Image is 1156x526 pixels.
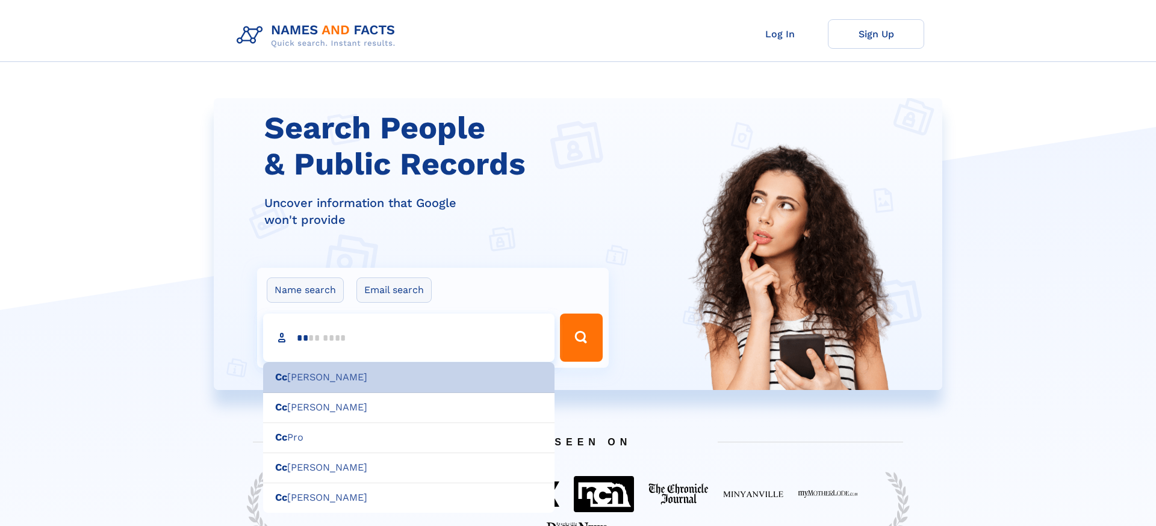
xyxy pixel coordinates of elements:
[263,314,555,362] input: search input
[263,483,555,513] div: [PERSON_NAME]
[275,462,287,473] b: Cc
[828,19,924,49] a: Sign Up
[264,110,616,182] h1: Search People & Public Records
[232,19,405,52] img: Logo Names and Facts
[574,476,634,512] img: Featured on NCN
[267,277,344,303] label: Name search
[732,19,828,49] a: Log In
[723,490,783,498] img: Featured on Minyanville
[356,277,432,303] label: Email search
[275,371,287,383] b: Cc
[275,492,287,503] b: Cc
[235,422,921,462] span: AS SEEN ON
[263,362,555,393] div: [PERSON_NAME]
[798,490,858,498] img: Featured on My Mother Lode
[560,314,602,362] button: Search Button
[264,194,616,228] div: Uncover information that Google won't provide
[263,422,555,453] div: Pro
[648,483,709,505] img: Featured on The Chronicle Journal
[263,392,555,423] div: [PERSON_NAME]
[263,453,555,483] div: [PERSON_NAME]
[680,141,903,450] img: Search People and Public records
[275,401,287,413] b: Cc
[275,432,287,443] b: Cc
